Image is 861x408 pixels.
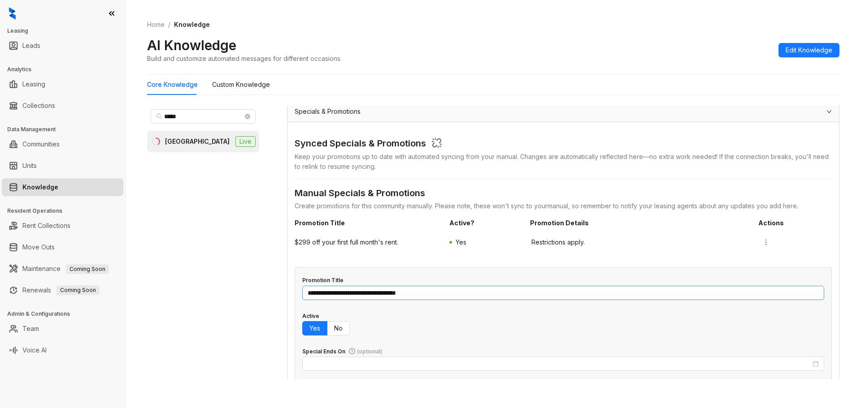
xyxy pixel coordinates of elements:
[826,109,832,114] span: expanded
[22,135,60,153] a: Communities
[530,218,751,228] span: Promotion Details
[168,20,170,30] li: /
[349,348,355,354] span: question-circle
[22,320,39,338] a: Team
[2,37,123,55] li: Leads
[22,341,47,359] a: Voice AI
[449,218,523,228] span: Active?
[22,97,55,115] a: Collections
[2,75,123,93] li: Leasing
[778,43,839,57] button: Edit Knowledge
[295,152,832,172] div: Keep your promotions up to date with automated syncing from your manual . Changes are automatical...
[357,348,383,355] span: (optional)
[786,45,832,55] span: Edit Knowledge
[302,276,344,285] div: Promotion Title
[762,239,770,246] span: more
[212,80,270,90] div: Custom Knowledge
[302,312,319,321] div: Active
[334,324,343,332] span: No
[295,186,832,201] div: Manual Specials & Promotions
[2,260,123,278] li: Maintenance
[22,238,55,256] a: Move Outs
[147,54,342,63] div: Build and customize automated messages for different occasions.
[2,97,123,115] li: Collections
[9,7,16,20] img: logo
[147,37,236,54] h2: AI Knowledge
[758,218,832,228] span: Actions
[7,310,125,318] h3: Admin & Configurations
[22,178,58,196] a: Knowledge
[22,75,45,93] a: Leasing
[295,237,440,247] span: $299 off your first full month's rent.
[287,101,839,122] div: Specials & Promotions
[235,136,256,147] span: Live
[156,113,162,120] span: search
[22,217,70,235] a: Rent Collections
[456,238,466,246] span: Yes
[2,217,123,235] li: Rent Collections
[245,114,250,119] span: close-circle
[22,281,100,299] a: RenewalsComing Soon
[7,207,125,215] h3: Resident Operations
[57,285,100,295] span: Coming Soon
[2,341,123,359] li: Voice AI
[22,37,40,55] a: Leads
[7,27,125,35] h3: Leasing
[2,238,123,256] li: Move Outs
[7,65,125,73] h3: Analytics
[2,281,123,299] li: Renewals
[2,178,123,196] li: Knowledge
[295,107,361,116] span: Specials & Promotions
[2,135,123,153] li: Communities
[309,324,320,332] span: Yes
[2,157,123,175] li: Units
[2,320,123,338] li: Team
[165,137,230,146] div: [GEOGRAPHIC_DATA]
[66,264,109,274] span: Coming Soon
[531,237,750,247] span: Restrictions apply.
[22,157,37,175] a: Units
[295,137,426,151] div: Synced Specials & Promotions
[7,125,125,133] h3: Data Management
[295,201,832,211] div: Create promotions for this community manually. Please note, these won't sync to your manual , so ...
[295,218,442,228] span: Promotion Title
[302,348,383,356] div: Special Ends On
[174,21,210,28] span: Knowledge
[145,20,166,30] a: Home
[147,80,198,90] div: Core Knowledge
